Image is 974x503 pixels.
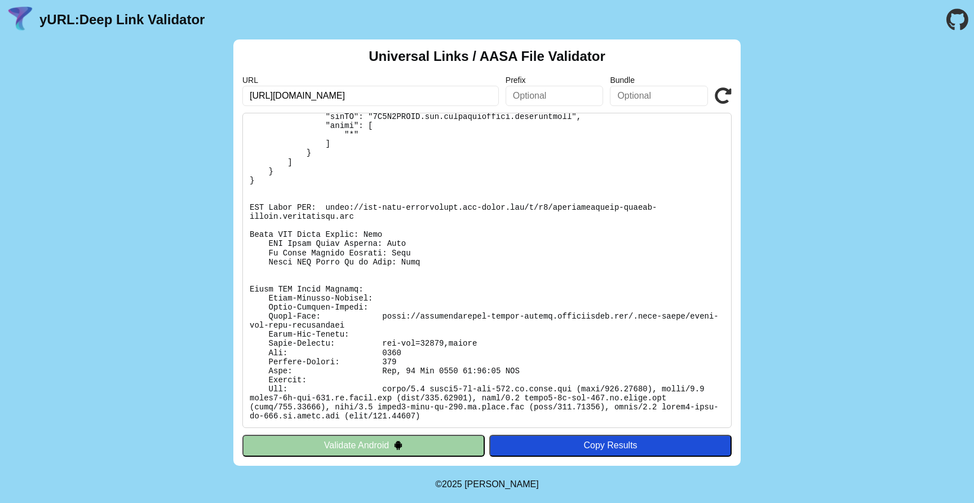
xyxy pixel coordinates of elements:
img: droidIcon.svg [393,440,403,450]
label: URL [242,76,499,85]
span: 2025 [442,479,462,489]
label: Bundle [610,76,708,85]
button: Validate Android [242,435,485,456]
img: yURL Logo [6,5,35,34]
input: Required [242,86,499,106]
footer: © [435,466,538,503]
input: Optional [610,86,708,106]
label: Prefix [506,76,604,85]
pre: Lorem ipsu do: sitam://consecteturadi-elitse-doeius.temporincid.utl/.etdo-magna/aliqu-eni-admi-ve... [242,113,732,428]
button: Copy Results [489,435,732,456]
div: Copy Results [495,440,726,451]
a: yURL:Deep Link Validator [39,12,205,28]
input: Optional [506,86,604,106]
a: Michael Ibragimchayev's Personal Site [464,479,539,489]
h2: Universal Links / AASA File Validator [369,48,605,64]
